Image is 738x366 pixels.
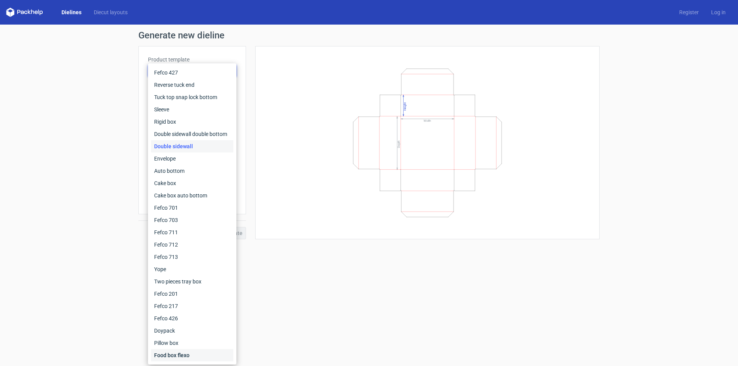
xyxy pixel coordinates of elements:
div: Fefco 701 [151,202,233,214]
div: Cake box [151,177,233,189]
text: Height [403,102,407,111]
a: Dielines [55,8,88,16]
div: Rigid box [151,116,233,128]
div: Fefco 427 [151,66,233,79]
div: Reverse tuck end [151,79,233,91]
div: Cake box auto bottom [151,189,233,202]
div: Food box flexo [151,349,233,361]
a: Register [673,8,705,16]
a: Log in [705,8,732,16]
div: Fefco 201 [151,288,233,300]
div: Fefco 712 [151,238,233,251]
text: Width [424,119,431,123]
div: Fefco 703 [151,214,233,226]
div: Double sidewall [151,140,233,152]
label: Product template [148,56,236,63]
div: Tuck top snap lock bottom [151,91,233,103]
a: Diecut layouts [88,8,134,16]
div: Doypack [151,325,233,337]
div: Pillow box [151,337,233,349]
div: Fefco 426 [151,312,233,325]
div: Two pieces tray box [151,275,233,288]
div: Auto bottom [151,165,233,177]
div: Envelope [151,152,233,165]
div: Double sidewall double bottom [151,128,233,140]
div: Yope [151,263,233,275]
div: Fefco 713 [151,251,233,263]
div: Fefco 217 [151,300,233,312]
div: Fefco 711 [151,226,233,238]
div: Sleeve [151,103,233,116]
text: Depth [397,140,401,147]
h1: Generate new dieline [138,31,600,40]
